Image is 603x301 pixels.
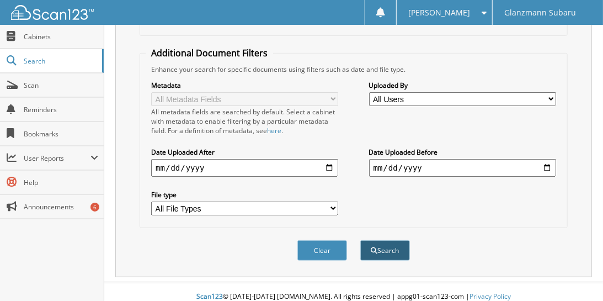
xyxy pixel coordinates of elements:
div: All metadata fields are searched by default. Select a cabinet with metadata to enable filtering b... [151,107,338,135]
input: end [369,159,556,177]
span: [PERSON_NAME] [408,9,470,16]
span: User Reports [24,154,90,163]
a: Privacy Policy [469,292,511,301]
input: start [151,159,338,177]
label: Date Uploaded After [151,147,338,157]
span: Scan123 [196,292,223,301]
label: Metadata [151,81,338,90]
button: Search [360,240,410,261]
span: Search [24,56,97,66]
legend: Additional Document Filters [146,47,273,59]
span: Cabinets [24,32,98,41]
iframe: Chat Widget [548,248,603,301]
div: 6 [90,203,99,212]
img: scan123-logo-white.svg [11,5,94,20]
label: Date Uploaded Before [369,147,556,157]
span: Help [24,178,98,187]
span: Glanzmann Subaru [504,9,576,16]
span: Announcements [24,202,98,212]
button: Clear [297,240,347,261]
label: File type [151,190,338,199]
span: Bookmarks [24,129,98,139]
span: Reminders [24,105,98,114]
a: here [267,126,281,135]
span: Scan [24,81,98,90]
div: Enhance your search for specific documents using filters such as date and file type. [146,65,562,74]
label: Uploaded By [369,81,556,90]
